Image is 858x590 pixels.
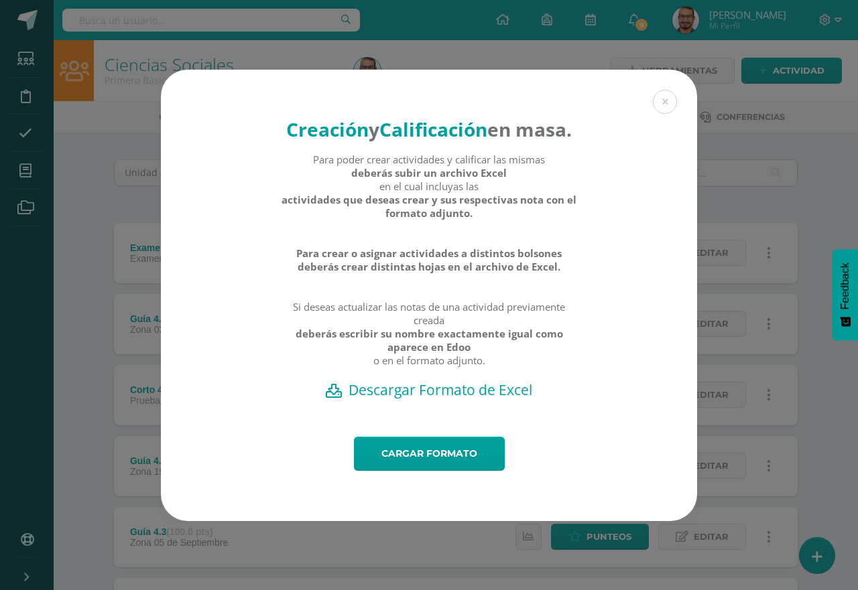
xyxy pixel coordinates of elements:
div: Para poder crear actividades y calificar las mismas en el cual incluyas las Si deseas actualizar ... [281,153,578,380]
strong: Para crear o asignar actividades a distintos bolsones deberás crear distintas hojas en el archivo... [281,246,578,273]
strong: Calificación [379,117,487,142]
strong: deberás subir un archivo Excel [351,166,507,179]
a: Descargar Formato de Excel [184,380,674,399]
button: Feedback - Mostrar encuesta [833,249,858,340]
strong: y [369,117,379,142]
strong: Creación [286,117,369,142]
strong: deberás escribir su nombre exactamente igual como aparece en Edoo [281,327,578,354]
a: Cargar formato [354,437,505,471]
h4: en masa. [281,117,578,142]
strong: actividades que deseas crear y sus respectivas nota con el formato adjunto. [281,193,578,220]
span: Feedback [839,263,851,309]
button: Close (Esc) [653,90,677,114]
